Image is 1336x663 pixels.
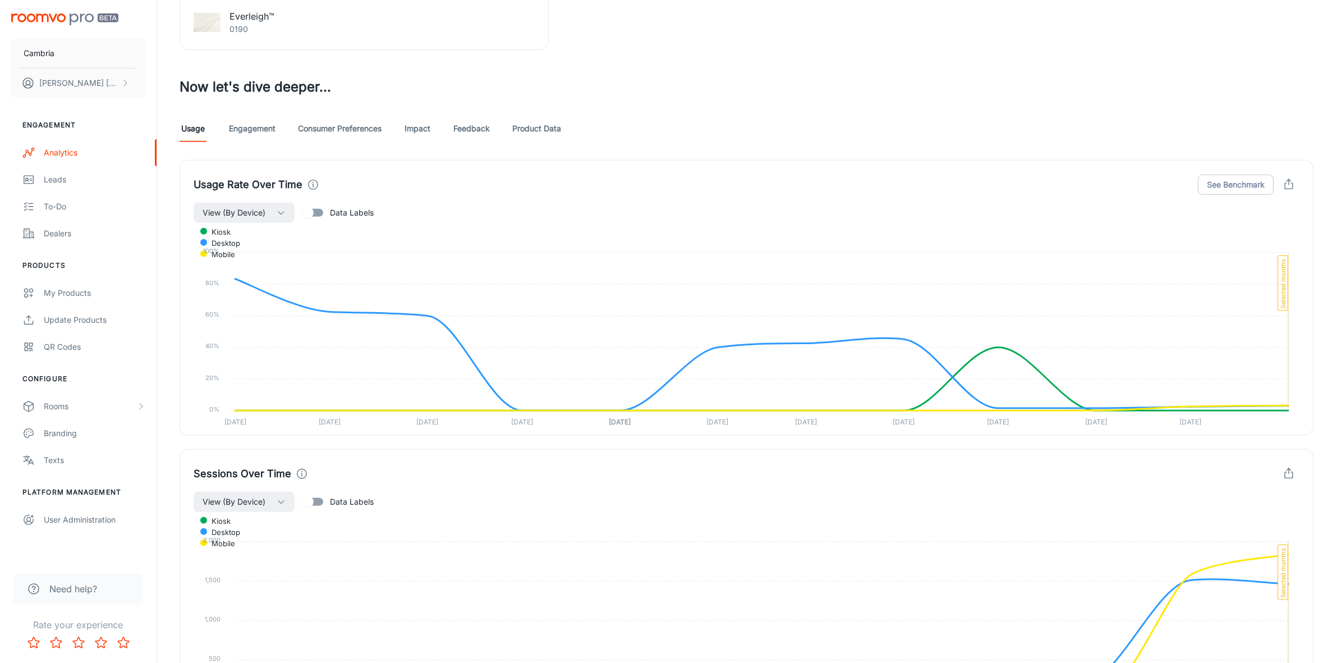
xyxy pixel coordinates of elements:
[22,632,45,654] button: Rate 1 star
[11,13,118,25] img: Roomvo PRO Beta
[229,115,276,142] a: Engagement
[205,310,219,318] tspan: 60%
[706,418,728,427] tspan: [DATE]
[416,418,438,427] tspan: [DATE]
[330,207,374,219] span: Data Labels
[203,495,265,509] span: View (By Device)
[90,632,112,654] button: Rate 4 star
[9,618,148,632] p: Rate your experience
[203,527,240,537] span: desktop
[404,115,431,142] a: Impact
[319,418,341,427] tspan: [DATE]
[205,576,221,584] tspan: 1,500
[39,77,118,89] p: [PERSON_NAME] [PERSON_NAME]
[44,147,145,159] div: Analytics
[44,173,145,186] div: Leads
[203,536,221,544] tspan: 2,000
[224,418,246,427] tspan: [DATE]
[194,492,295,512] button: View (By Device)
[205,374,219,382] tspan: 20%
[112,632,135,654] button: Rate 5 star
[511,418,533,427] tspan: [DATE]
[45,632,67,654] button: Rate 2 star
[194,203,295,223] button: View (By Device)
[205,342,219,350] tspan: 40%
[44,400,136,413] div: Rooms
[298,115,382,142] a: Consumer Preferences
[1085,418,1107,427] tspan: [DATE]
[194,466,291,482] h4: Sessions Over Time
[1179,418,1201,427] tspan: [DATE]
[180,115,206,142] a: Usage
[194,9,221,36] img: Everleigh™
[194,177,302,193] h4: Usage Rate Over Time
[205,615,221,623] tspan: 1,000
[330,496,374,508] span: Data Labels
[49,582,97,596] span: Need help?
[44,341,145,353] div: QR Codes
[609,418,631,427] tspan: [DATE]
[44,287,145,299] div: My Products
[11,39,145,68] button: Cambria
[44,314,145,326] div: Update Products
[11,68,145,98] button: [PERSON_NAME] [PERSON_NAME]
[44,454,145,467] div: Texts
[229,10,274,23] p: Everleigh™
[209,655,221,663] tspan: 500
[229,23,274,35] p: 0190
[453,115,490,142] a: Feedback
[1198,175,1274,195] button: See Benchmark
[44,227,145,240] div: Dealers
[203,238,240,248] span: desktop
[67,632,90,654] button: Rate 3 star
[795,418,817,427] tspan: [DATE]
[209,405,219,413] tspan: 0%
[44,514,145,526] div: User Administration
[203,206,265,220] span: View (By Device)
[893,418,915,427] tspan: [DATE]
[203,516,231,526] span: kiosk
[203,227,231,237] span: kiosk
[988,418,1009,427] tspan: [DATE]
[44,427,145,440] div: Branding
[205,279,219,287] tspan: 80%
[203,248,219,255] tspan: 100%
[44,200,145,213] div: To-do
[512,115,561,142] a: Product Data
[24,47,54,60] p: Cambria
[180,77,1314,97] h3: Now let's dive deeper...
